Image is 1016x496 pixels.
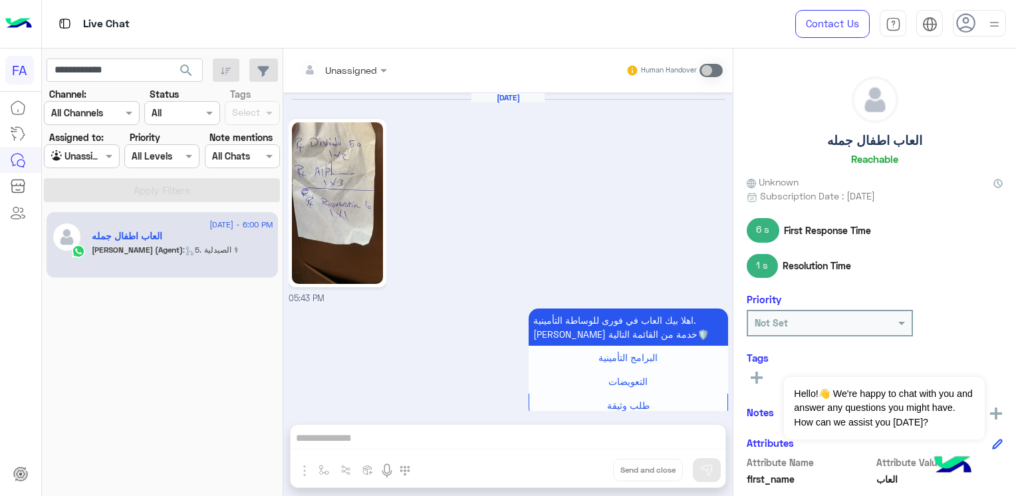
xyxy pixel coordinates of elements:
[49,130,104,144] label: Assigned to:
[747,437,794,449] h6: Attributes
[529,309,728,346] p: 7/9/2025, 5:43 PM
[289,293,324,303] span: 05:43 PM
[747,254,778,278] span: 1 s
[292,122,383,284] img: 1812669239333158.jpg
[130,130,160,144] label: Priority
[876,455,1003,469] span: Attribute Value
[795,10,870,38] a: Contact Us
[613,459,683,481] button: Send and close
[92,245,183,255] span: [PERSON_NAME] (Agent)
[607,400,650,411] span: طلب وثيقة
[83,15,130,33] p: Live Chat
[52,222,82,252] img: defaultAdmin.png
[598,352,658,363] span: البرامج التأمينية
[170,59,203,87] button: search
[72,245,85,258] img: WhatsApp
[178,62,194,78] span: search
[747,455,874,469] span: Attribute Name
[852,77,898,122] img: defaultAdmin.png
[986,16,1003,33] img: profile
[608,376,648,387] span: التعويضات
[784,223,871,237] span: First Response Time
[183,245,239,255] span: : 5. الصيدلية ⚕
[44,178,280,202] button: Apply Filters
[930,443,976,489] img: hulul-logo.png
[49,87,86,101] label: Channel:
[784,377,984,439] span: Hello!👋 We're happy to chat with you and answer any questions you might have. How can we assist y...
[471,93,545,102] h6: [DATE]
[880,10,906,38] a: tab
[990,408,1002,420] img: add
[747,406,774,418] h6: Notes
[747,218,779,242] span: 6 s
[209,130,273,144] label: Note mentions
[641,65,697,76] small: Human Handover
[851,153,898,165] h6: Reachable
[92,231,162,242] h5: العاب اطفال جمله
[747,293,781,305] h6: Priority
[150,87,179,101] label: Status
[57,15,73,32] img: tab
[886,17,901,32] img: tab
[5,10,32,38] img: Logo
[760,189,875,203] span: Subscription Date : [DATE]
[209,219,273,231] span: [DATE] - 6:00 PM
[5,56,34,84] div: FA
[783,259,851,273] span: Resolution Time
[922,17,938,32] img: tab
[747,352,1003,364] h6: Tags
[747,472,874,486] span: first_name
[827,133,922,148] h5: العاب اطفال جمله
[876,472,1003,486] span: العاب
[747,175,799,189] span: Unknown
